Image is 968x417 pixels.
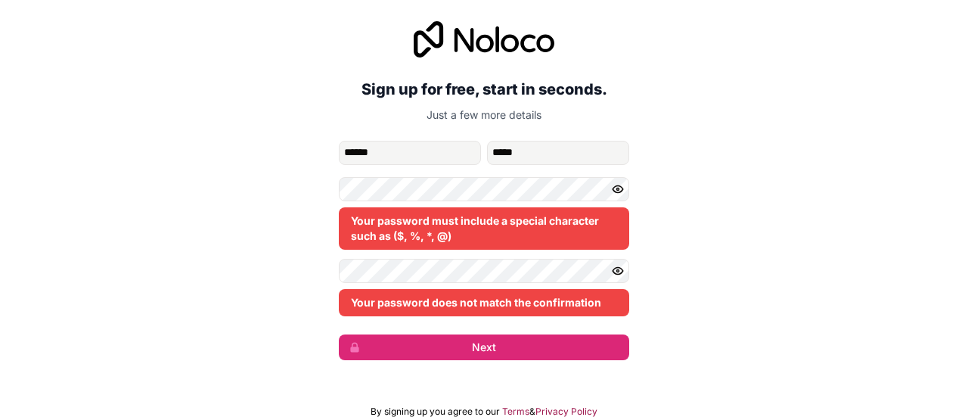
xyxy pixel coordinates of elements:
input: family-name [487,141,629,165]
div: Your password does not match the confirmation [339,289,629,316]
input: Confirm password [339,259,629,283]
input: Password [339,177,629,201]
h2: Sign up for free, start in seconds. [339,76,629,103]
button: Next [339,335,629,360]
input: given-name [339,141,481,165]
div: Your password must include a special character such as ($, %, *, @) [339,207,629,250]
p: Just a few more details [339,107,629,123]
